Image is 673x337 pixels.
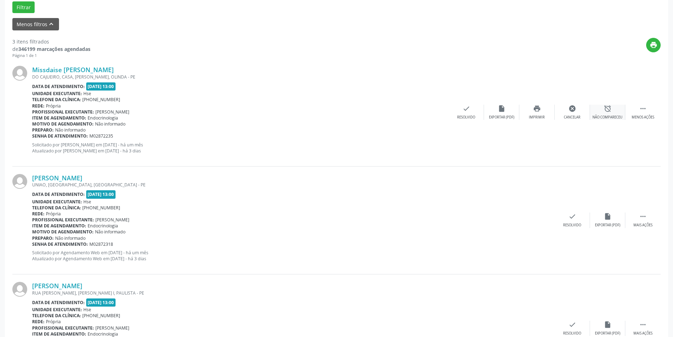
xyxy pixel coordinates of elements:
[462,105,470,112] i: check
[533,105,541,112] i: print
[568,213,576,220] i: check
[592,115,622,120] div: Não compareceu
[32,97,81,103] b: Telefone da clínica:
[32,250,555,262] p: Solicitado por Agendamento Web em [DATE] - há um mês Atualizado por Agendamento Web em [DATE] - h...
[47,20,55,28] i: keyboard_arrow_up
[32,133,88,139] b: Senha de atendimento:
[12,38,90,45] div: 3 itens filtrados
[639,213,647,220] i: 
[632,115,654,120] div: Menos ações
[32,331,86,337] b: Item de agendamento:
[32,109,94,115] b: Profissional executante:
[32,235,54,241] b: Preparo:
[88,331,118,337] span: Endocrinologia
[95,121,125,127] span: Não informado
[32,211,45,217] b: Rede:
[32,223,86,229] b: Item de agendamento:
[83,199,91,205] span: Hse
[82,97,120,103] span: [PHONE_NUMBER]
[32,241,88,247] b: Senha de atendimento:
[32,300,85,306] b: Data de atendimento:
[595,331,620,336] div: Exportar (PDF)
[12,18,59,30] button: Menos filtroskeyboard_arrow_up
[32,103,45,109] b: Rede:
[83,307,91,313] span: Hse
[568,105,576,112] i: cancel
[498,105,506,112] i: insert_drive_file
[568,321,576,329] i: check
[12,45,90,53] div: de
[88,223,118,229] span: Endocrinologia
[12,282,27,297] img: img
[650,41,657,49] i: print
[32,319,45,325] b: Rede:
[32,217,94,223] b: Profissional executante:
[55,127,85,133] span: Não informado
[563,223,581,228] div: Resolvido
[32,325,94,331] b: Profissional executante:
[86,298,116,307] span: [DATE] 13:00
[563,331,581,336] div: Resolvido
[595,223,620,228] div: Exportar (PDF)
[88,115,118,121] span: Endocrinologia
[89,133,113,139] span: M02872235
[32,199,82,205] b: Unidade executante:
[12,174,27,189] img: img
[646,38,661,52] button: print
[32,66,114,74] a: Missdaise [PERSON_NAME]
[18,46,90,52] strong: 346199 marcações agendadas
[32,205,81,211] b: Telefone da clínica:
[633,223,653,228] div: Mais ações
[12,53,90,59] div: Página 1 de 1
[12,66,27,81] img: img
[12,1,35,13] button: Filtrar
[95,229,125,235] span: Não informado
[32,83,85,89] b: Data de atendimento:
[32,307,82,313] b: Unidade executante:
[82,205,120,211] span: [PHONE_NUMBER]
[32,290,555,296] div: RUA [PERSON_NAME], [PERSON_NAME] I, PAULISTA - PE
[604,213,612,220] i: insert_drive_file
[457,115,475,120] div: Resolvido
[32,121,94,127] b: Motivo de agendamento:
[95,325,129,331] span: [PERSON_NAME]
[32,174,82,182] a: [PERSON_NAME]
[32,115,86,121] b: Item de agendamento:
[86,190,116,198] span: [DATE] 13:00
[32,127,54,133] b: Preparo:
[32,313,81,319] b: Telefone da clínica:
[83,91,91,97] span: Hse
[32,74,449,80] div: DO CAJUEIRO, CASA, [PERSON_NAME], OLINDA - PE
[633,331,653,336] div: Mais ações
[564,115,580,120] div: Cancelar
[32,282,82,290] a: [PERSON_NAME]
[32,91,82,97] b: Unidade executante:
[639,105,647,112] i: 
[86,82,116,91] span: [DATE] 13:00
[82,313,120,319] span: [PHONE_NUMBER]
[604,321,612,329] i: insert_drive_file
[604,105,612,112] i: alarm_off
[89,241,113,247] span: M02872318
[55,235,85,241] span: Não informado
[95,217,129,223] span: [PERSON_NAME]
[32,229,94,235] b: Motivo de agendamento:
[32,142,449,154] p: Solicitado por [PERSON_NAME] em [DATE] - há um mês Atualizado por [PERSON_NAME] em [DATE] - há 3 ...
[46,211,61,217] span: Própria
[32,191,85,197] b: Data de atendimento:
[489,115,514,120] div: Exportar (PDF)
[529,115,545,120] div: Imprimir
[32,182,555,188] div: UNIAO, [GEOGRAPHIC_DATA], [GEOGRAPHIC_DATA] - PE
[639,321,647,329] i: 
[46,319,61,325] span: Própria
[95,109,129,115] span: [PERSON_NAME]
[46,103,61,109] span: Própria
